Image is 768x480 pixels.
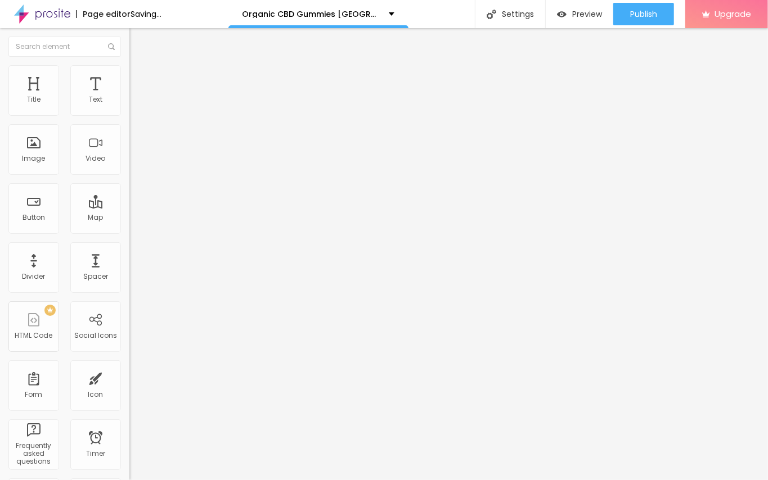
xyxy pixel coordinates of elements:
[715,9,751,19] span: Upgrade
[86,155,106,162] div: Video
[74,332,117,339] div: Social Icons
[129,28,768,480] iframe: Editor
[108,43,115,50] img: Icone
[88,214,104,221] div: Map
[88,391,104,399] div: Icon
[613,3,674,25] button: Publish
[27,96,41,103] div: Title
[572,10,602,19] span: Preview
[8,37,121,57] input: Search element
[25,391,43,399] div: Form
[86,450,105,458] div: Timer
[23,214,45,221] div: Button
[23,273,46,280] div: Divider
[546,3,613,25] button: Preview
[11,442,56,466] div: Frequently asked questions
[630,10,657,19] span: Publish
[131,10,161,18] div: Saving...
[487,10,496,19] img: Icone
[76,10,131,18] div: Page editor
[15,332,53,339] div: HTML Code
[83,273,108,280] div: Spacer
[89,96,102,103] div: Text
[23,155,46,162] div: Image
[557,10,567,19] img: view-1.svg
[242,10,380,18] p: Organic CBD Gummies [GEOGRAPHIC_DATA]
